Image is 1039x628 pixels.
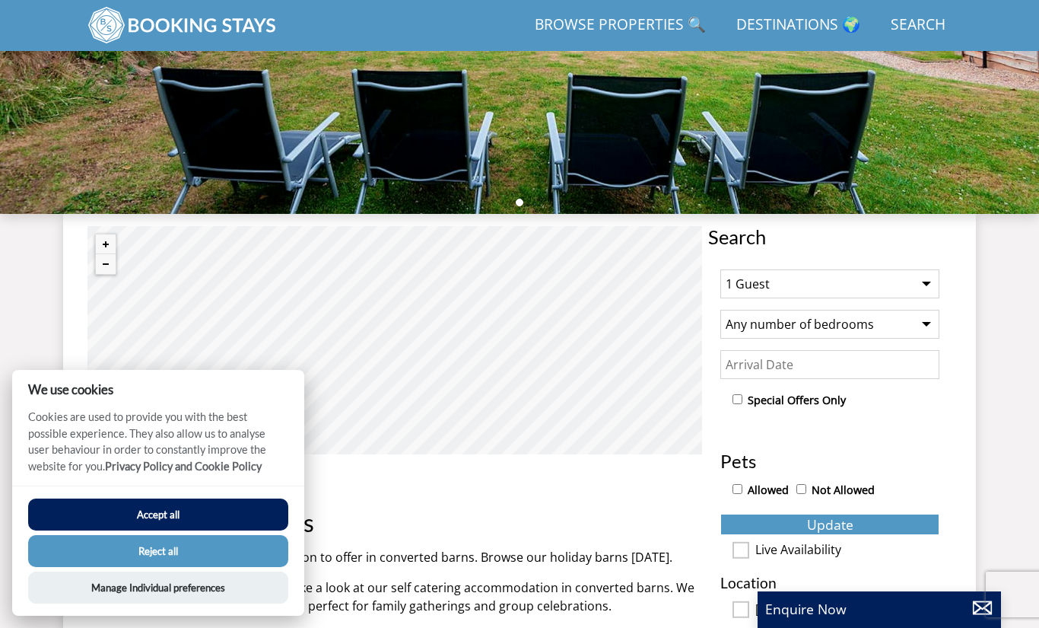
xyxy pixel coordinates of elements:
[87,226,702,454] canvas: Map
[708,226,952,247] span: Search
[885,8,952,43] a: Search
[28,572,288,604] button: Manage Individual preferences
[720,575,939,591] h3: Location
[12,409,304,486] p: Cookies are used to provide you with the best possible experience. They also allow us to analyse ...
[748,392,846,409] label: Special Offers Only
[529,8,712,43] a: Browse Properties 🔍
[720,514,939,535] button: Update
[28,535,288,567] button: Reject all
[720,350,939,379] input: Arrival Date
[105,460,262,473] a: Privacy Policy and Cookie Policy
[812,482,875,499] label: Not Allowed
[96,254,116,274] button: Zoom out
[28,499,288,531] button: Accept all
[730,8,866,43] a: Destinations 🌍
[87,6,278,44] img: BookingStays
[12,382,304,397] h2: We use cookies
[755,602,939,619] label: [GEOGRAPHIC_DATA]
[96,234,116,254] button: Zoom in
[87,579,702,615] p: If it’s luxury you’re looking for then take a look at our self catering accommodation in converte...
[720,451,939,471] h3: Pets
[807,515,853,534] span: Update
[748,482,789,499] label: Allowed
[87,509,702,536] h1: Luxury Holiday Barns
[755,543,939,559] label: Live Availability
[765,599,993,619] p: Enquire Now
[87,548,702,566] p: We have lots of holiday accommodation to offer in converted barns. Browse our holiday barns [DATE].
